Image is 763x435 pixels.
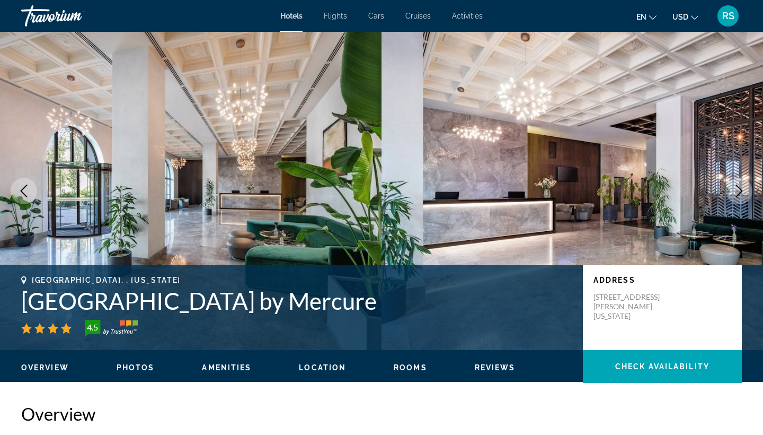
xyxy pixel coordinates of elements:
button: User Menu [714,5,742,27]
button: Change language [636,9,656,24]
a: Cars [368,12,384,20]
span: Reviews [475,363,516,372]
a: Flights [324,12,347,20]
button: Previous image [11,178,37,204]
a: Hotels [280,12,303,20]
img: trustyou-badge-hor.svg [85,320,138,337]
span: Location [299,363,346,372]
span: en [636,13,646,21]
button: Overview [21,363,69,372]
h1: [GEOGRAPHIC_DATA] by Mercure [21,287,572,315]
button: Reviews [475,363,516,372]
button: Check Availability [583,350,742,383]
p: Address [593,276,731,284]
span: USD [672,13,688,21]
span: Rooms [394,363,427,372]
a: Cruises [405,12,431,20]
button: Amenities [202,363,251,372]
span: RS [722,11,734,21]
span: Overview [21,363,69,372]
span: Check Availability [615,362,709,371]
span: [GEOGRAPHIC_DATA], , [US_STATE] [32,276,181,284]
a: Travorium [21,2,127,30]
p: [STREET_ADDRESS][PERSON_NAME][US_STATE] [593,292,678,321]
button: Next image [726,178,752,204]
button: Rooms [394,363,427,372]
a: Activities [452,12,483,20]
span: Photos [117,363,155,372]
span: Amenities [202,363,251,372]
button: Location [299,363,346,372]
button: Photos [117,363,155,372]
h2: Overview [21,403,742,424]
div: 4.5 [82,321,103,334]
button: Change currency [672,9,698,24]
